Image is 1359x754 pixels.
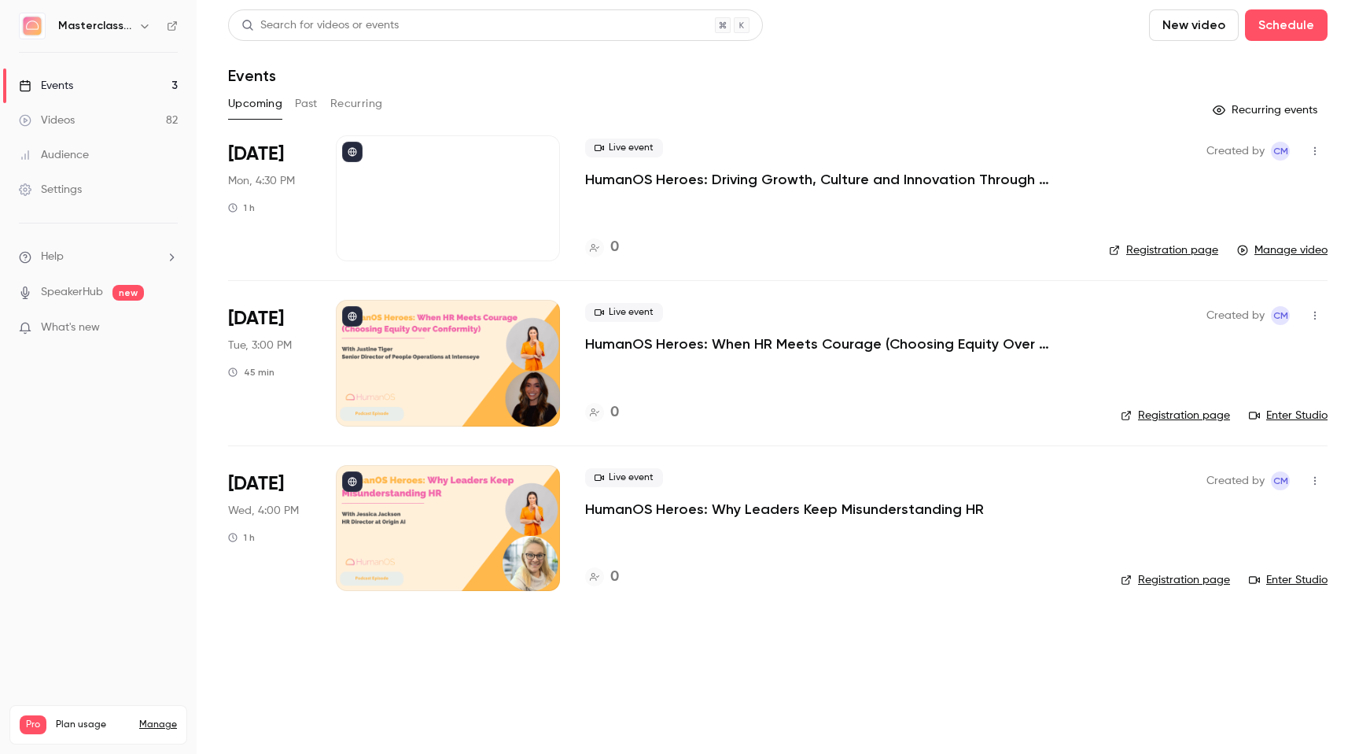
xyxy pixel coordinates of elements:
div: Events [19,78,73,94]
a: Registration page [1121,572,1230,588]
span: Created by [1206,471,1265,490]
h4: 0 [610,567,619,588]
h4: 0 [610,237,619,258]
button: Upcoming [228,91,282,116]
span: Mon, 4:30 PM [228,173,295,189]
a: Manage [139,719,177,731]
span: What's new [41,320,100,336]
div: Sep 2 Tue, 3:00 PM (Europe/London) [228,300,311,426]
a: HumanOS Heroes: When HR Meets Courage (Choosing Equity Over Conformity) [585,334,1057,353]
span: Live event [585,468,663,487]
h1: Events [228,66,276,85]
a: Enter Studio [1249,572,1328,588]
a: HumanOS Heroes: Driving Growth, Culture and Innovation Through the People Advantage [585,170,1057,189]
div: Sep 10 Wed, 4:00 PM (Europe/London) [228,465,311,591]
span: Pro [20,715,46,734]
span: Connor McManus [1271,142,1290,161]
div: Search for videos or events [241,17,399,34]
div: 1 h [228,201,255,214]
a: Registration page [1109,242,1218,258]
span: Help [41,249,64,265]
div: Sep 1 Mon, 4:30 PM (Europe/London) [228,135,311,261]
a: SpeakerHub [41,284,103,301]
div: Audience [19,147,89,163]
a: Registration page [1121,408,1230,423]
a: Enter Studio [1249,408,1328,423]
h4: 0 [610,402,619,423]
span: Created by [1206,142,1265,161]
span: CM [1273,306,1288,325]
span: [DATE] [228,306,284,331]
div: 45 min [228,366,274,379]
a: 0 [585,567,619,588]
span: Plan usage [56,719,130,731]
a: Manage video [1237,242,1328,258]
span: [DATE] [228,471,284,497]
div: 1 h [228,531,255,544]
span: Tue, 3:00 PM [228,338,292,353]
div: Settings [19,182,82,198]
h6: Masterclass Channel [58,18,132,34]
span: new [112,285,144,301]
span: Live event [585,139,663,157]
span: Connor McManus [1271,471,1290,490]
span: Wed, 4:00 PM [228,503,299,519]
button: Recurring [330,91,383,116]
button: New video [1149,9,1239,41]
button: Recurring events [1206,98,1328,123]
span: Connor McManus [1271,306,1290,325]
li: help-dropdown-opener [19,249,178,265]
span: Created by [1206,306,1265,325]
a: 0 [585,237,619,258]
img: Masterclass Channel [20,13,45,39]
a: 0 [585,402,619,423]
button: Past [295,91,318,116]
div: Videos [19,113,75,128]
span: CM [1273,142,1288,161]
span: Live event [585,303,663,322]
span: [DATE] [228,142,284,167]
span: CM [1273,471,1288,490]
button: Schedule [1245,9,1328,41]
a: HumanOS Heroes: Why Leaders Keep Misunderstanding HR [585,500,984,519]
